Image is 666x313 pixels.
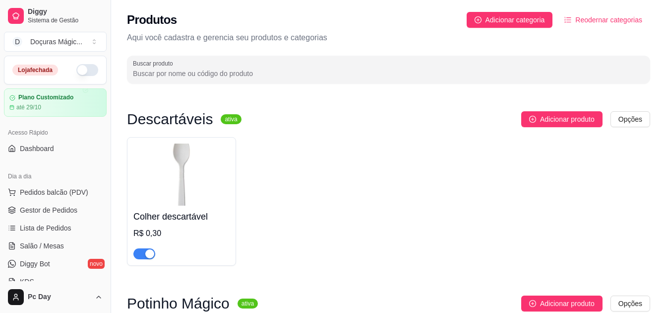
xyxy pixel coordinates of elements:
div: Dia a dia [4,168,107,184]
button: Pedidos balcão (PDV) [4,184,107,200]
span: Adicionar produto [540,114,595,125]
div: Acesso Rápido [4,125,107,141]
p: Aqui você cadastra e gerencia seu produtos e categorias [127,32,650,44]
button: Adicionar produto [521,296,603,312]
button: Adicionar categoria [467,12,553,28]
a: Gestor de Pedidos [4,202,107,218]
h2: Produtos [127,12,177,28]
span: Lista de Pedidos [20,223,71,233]
article: Plano Customizado [18,94,73,101]
span: Salão / Mesas [20,241,64,251]
sup: ativa [221,114,241,124]
h4: Colher descartável [133,210,230,224]
span: D [12,37,22,47]
span: plus-circle [529,300,536,307]
span: Opções [618,298,642,309]
a: Lista de Pedidos [4,220,107,236]
a: Diggy Botnovo [4,256,107,272]
span: Opções [618,114,642,125]
button: Opções [610,111,650,127]
span: Gestor de Pedidos [20,205,77,215]
span: KDS [20,277,34,287]
a: Salão / Mesas [4,238,107,254]
input: Buscar produto [133,69,644,78]
span: plus-circle [529,116,536,123]
h3: Descartáveis [127,113,213,125]
span: Adicionar produto [540,298,595,309]
a: Plano Customizadoaté 29/10 [4,88,107,117]
button: Reodernar categorias [556,12,650,28]
a: KDS [4,274,107,290]
a: DiggySistema de Gestão [4,4,107,28]
span: Adicionar categoria [485,14,545,25]
span: Pedidos balcão (PDV) [20,187,88,197]
button: Adicionar produto [521,111,603,127]
img: product-image [133,144,230,206]
span: Sistema de Gestão [28,16,103,24]
button: Opções [610,296,650,312]
div: Loja fechada [12,65,58,76]
span: Dashboard [20,144,54,154]
span: plus-circle [475,16,482,23]
article: até 29/10 [16,103,41,111]
div: R$ 0,30 [133,228,230,239]
button: Alterar Status [76,64,98,76]
label: Buscar produto [133,59,177,68]
span: Diggy Bot [20,259,50,269]
button: Pc Day [4,285,107,309]
sup: ativa [238,299,258,309]
h3: Potinho Mágico [127,298,230,310]
div: Doçuras Mágic ... [30,37,82,47]
a: Dashboard [4,141,107,156]
span: Diggy [28,7,103,16]
span: Reodernar categorias [575,14,642,25]
span: ordered-list [564,16,571,23]
span: Pc Day [28,293,91,302]
button: Select a team [4,32,107,52]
